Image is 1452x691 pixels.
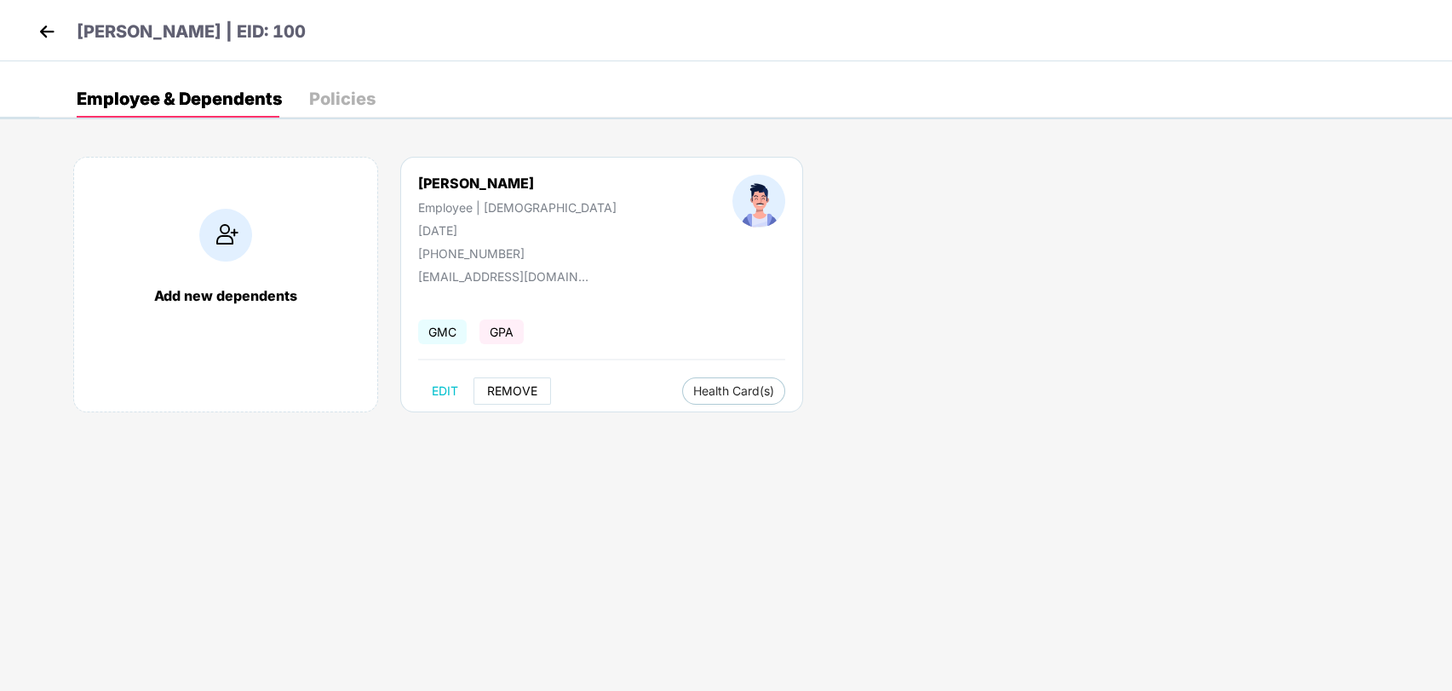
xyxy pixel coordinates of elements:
[34,19,60,44] img: back
[432,384,458,398] span: EDIT
[418,269,588,284] div: [EMAIL_ADDRESS][DOMAIN_NAME]
[418,246,617,261] div: [PHONE_NUMBER]
[732,175,785,227] img: profileImage
[682,377,785,405] button: Health Card(s)
[418,200,617,215] div: Employee | [DEMOGRAPHIC_DATA]
[487,384,537,398] span: REMOVE
[479,320,524,344] span: GPA
[91,287,360,304] div: Add new dependents
[418,377,472,405] button: EDIT
[693,387,774,395] span: Health Card(s)
[77,19,306,45] p: [PERSON_NAME] | EID: 100
[418,175,617,192] div: [PERSON_NAME]
[77,90,282,107] div: Employee & Dependents
[309,90,376,107] div: Policies
[418,223,617,238] div: [DATE]
[418,320,467,344] span: GMC
[473,377,551,405] button: REMOVE
[199,209,252,262] img: addIcon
